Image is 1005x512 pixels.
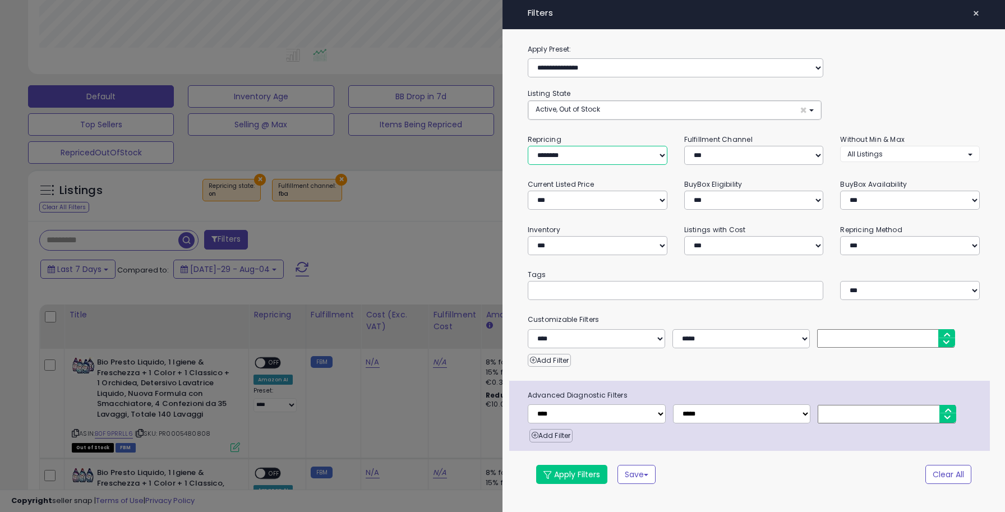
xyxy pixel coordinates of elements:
span: × [972,6,980,21]
button: Apply Filters [536,465,607,484]
small: Repricing Method [840,225,902,234]
h4: Filters [528,8,980,18]
span: Active, Out of Stock [536,104,600,114]
span: × [800,104,807,116]
small: Without Min & Max [840,135,905,144]
button: × [968,6,984,21]
button: Add Filter [528,354,571,367]
span: Advanced Diagnostic Filters [519,389,990,402]
small: Customizable Filters [519,313,988,326]
button: Add Filter [529,429,573,442]
small: Listing State [528,89,571,98]
button: Clear All [925,465,971,484]
button: All Listings [840,146,980,162]
small: BuyBox Availability [840,179,907,189]
small: Inventory [528,225,560,234]
small: Current Listed Price [528,179,594,189]
small: Listings with Cost [684,225,746,234]
small: BuyBox Eligibility [684,179,743,189]
label: Apply Preset: [519,43,988,56]
button: Active, Out of Stock × [528,101,821,119]
button: Save [617,465,656,484]
span: All Listings [847,149,883,159]
small: Tags [519,269,988,281]
small: Fulfillment Channel [684,135,753,144]
small: Repricing [528,135,561,144]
